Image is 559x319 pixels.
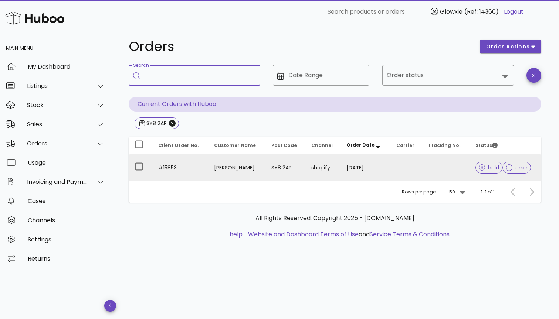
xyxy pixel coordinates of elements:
[158,142,199,148] span: Client Order No.
[145,120,167,127] div: SY8 2AP
[428,142,461,148] span: Tracking No.
[28,198,105,205] div: Cases
[27,82,87,89] div: Listings
[214,142,256,148] span: Customer Name
[152,154,208,181] td: #15853
[28,63,105,70] div: My Dashboard
[208,154,265,181] td: [PERSON_NAME]
[480,40,541,53] button: order actions
[341,154,390,181] td: [DATE]
[475,142,498,148] span: Status
[390,137,422,154] th: Carrier
[135,214,535,223] p: All Rights Reserved. Copyright 2025 - [DOMAIN_NAME]
[129,97,541,112] p: Current Orders with Huboo
[464,7,499,16] span: (Ref: 14366)
[27,102,87,109] div: Stock
[402,181,467,203] div: Rows per page:
[230,230,243,239] a: help
[470,137,541,154] th: Status
[504,7,524,16] a: Logout
[305,137,341,154] th: Channel
[486,43,530,51] span: order actions
[129,40,471,53] h1: Orders
[28,236,105,243] div: Settings
[382,65,514,86] div: Order status
[152,137,208,154] th: Client Order No.
[311,142,333,148] span: Channel
[248,230,359,239] a: Website and Dashboard Terms of Use
[208,137,265,154] th: Customer Name
[28,255,105,262] div: Returns
[265,137,305,154] th: Post Code
[27,121,87,128] div: Sales
[506,165,528,170] span: error
[449,189,455,195] div: 50
[479,165,499,170] span: hold
[265,154,305,181] td: SY8 2AP
[245,230,450,239] li: and
[28,159,105,166] div: Usage
[481,189,495,195] div: 1-1 of 1
[28,217,105,224] div: Channels
[271,142,297,148] span: Post Code
[346,142,375,148] span: Order Date
[5,10,64,26] img: Huboo Logo
[422,137,470,154] th: Tracking No.
[169,120,176,127] button: Close
[27,140,87,147] div: Orders
[440,7,463,16] span: Glowxie
[396,142,414,148] span: Carrier
[370,230,450,239] a: Service Terms & Conditions
[341,137,390,154] th: Order Date: Sorted descending. Activate to remove sorting.
[305,154,341,181] td: shopify
[449,186,467,198] div: 50Rows per page:
[27,178,87,185] div: Invoicing and Payments
[133,63,149,68] label: Search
